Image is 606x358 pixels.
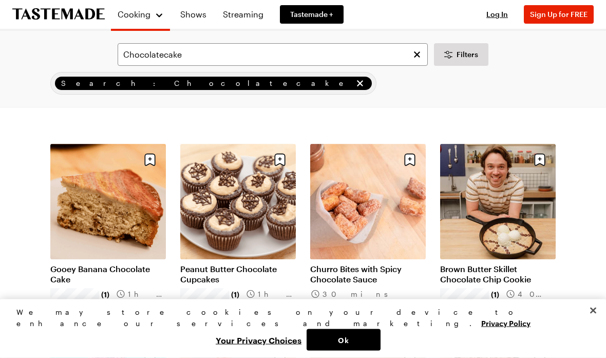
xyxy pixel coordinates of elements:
[16,307,581,329] div: We may store cookies on your device to enhance our services and marketing.
[457,49,478,60] span: Filters
[530,10,588,19] span: Sign Up for FREE
[486,10,508,19] span: Log In
[61,78,352,89] span: Search: Chocolatecake
[582,299,604,322] button: Close
[411,49,423,60] button: Clear search
[400,150,420,170] button: Save recipe
[16,307,581,351] div: Privacy
[307,329,381,351] button: Ok
[310,264,426,284] a: Churro Bites with Spicy Chocolate Sauce
[180,264,296,284] a: Peanut Butter Chocolate Cupcakes
[50,264,166,284] a: Gooey Banana Chocolate Cake
[117,4,164,25] button: Cooking
[530,150,550,170] button: Save recipe
[270,150,290,170] button: Save recipe
[280,5,344,24] a: Tastemade +
[118,9,150,19] span: Cooking
[434,43,488,66] button: Desktop filters
[140,150,160,170] button: Save recipe
[211,329,307,351] button: Your Privacy Choices
[524,5,594,24] button: Sign Up for FREE
[477,9,518,20] button: Log In
[12,9,105,21] a: To Tastemade Home Page
[481,318,531,328] a: More information about your privacy, opens in a new tab
[440,264,556,284] a: Brown Butter Skillet Chocolate Chip Cookie
[290,9,333,20] span: Tastemade +
[354,78,366,89] button: remove Search: Chocolatecake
